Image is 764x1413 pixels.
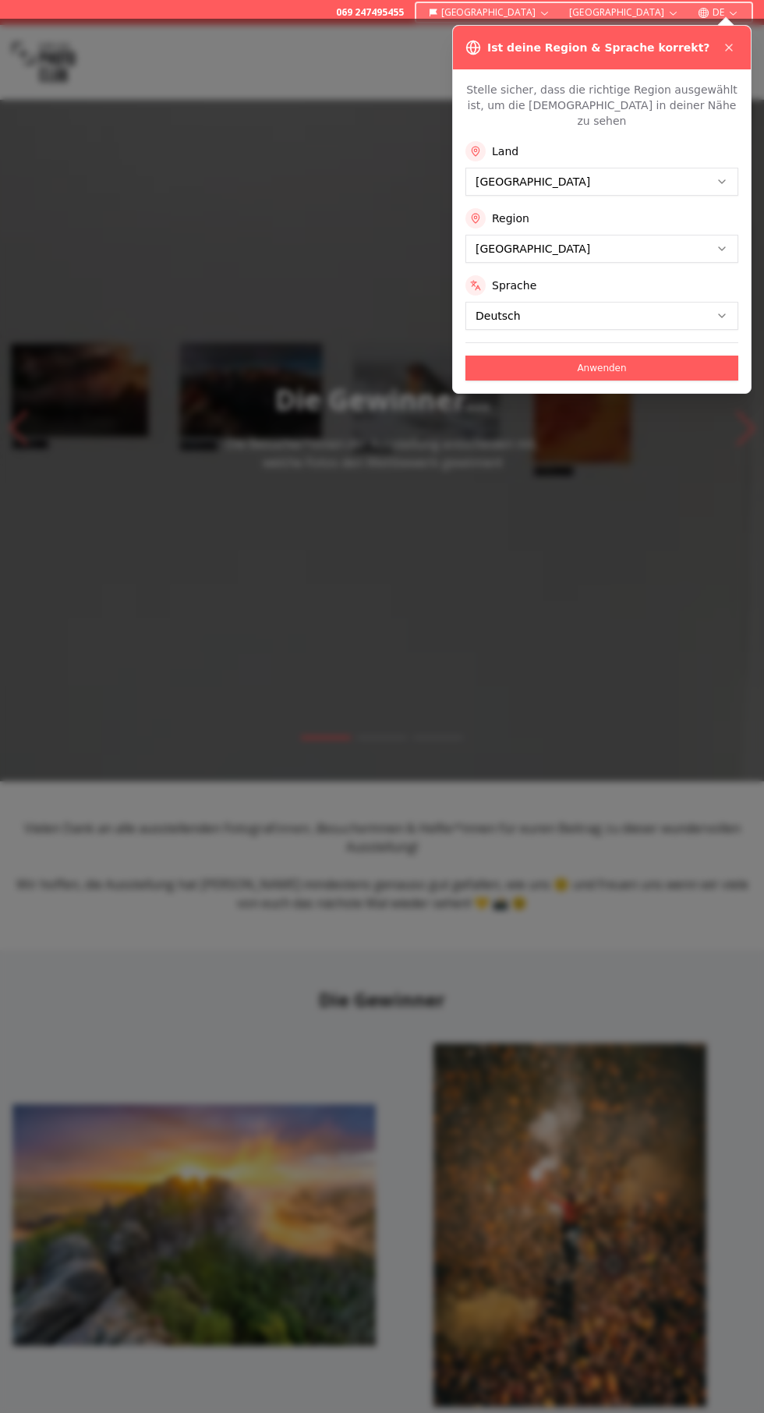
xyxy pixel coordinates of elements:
button: DE [691,3,745,22]
label: Land [492,143,518,159]
label: Sprache [492,278,536,293]
p: Stelle sicher, dass die richtige Region ausgewählt ist, um die [DEMOGRAPHIC_DATA] in deiner Nähe ... [465,82,738,129]
button: [GEOGRAPHIC_DATA] [423,3,557,22]
button: Anwenden [465,356,738,381]
button: [GEOGRAPHIC_DATA] [563,3,685,22]
h3: Ist deine Region & Sprache korrekt? [487,40,709,55]
a: 069 247495455 [336,6,404,19]
label: Region [492,211,529,226]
